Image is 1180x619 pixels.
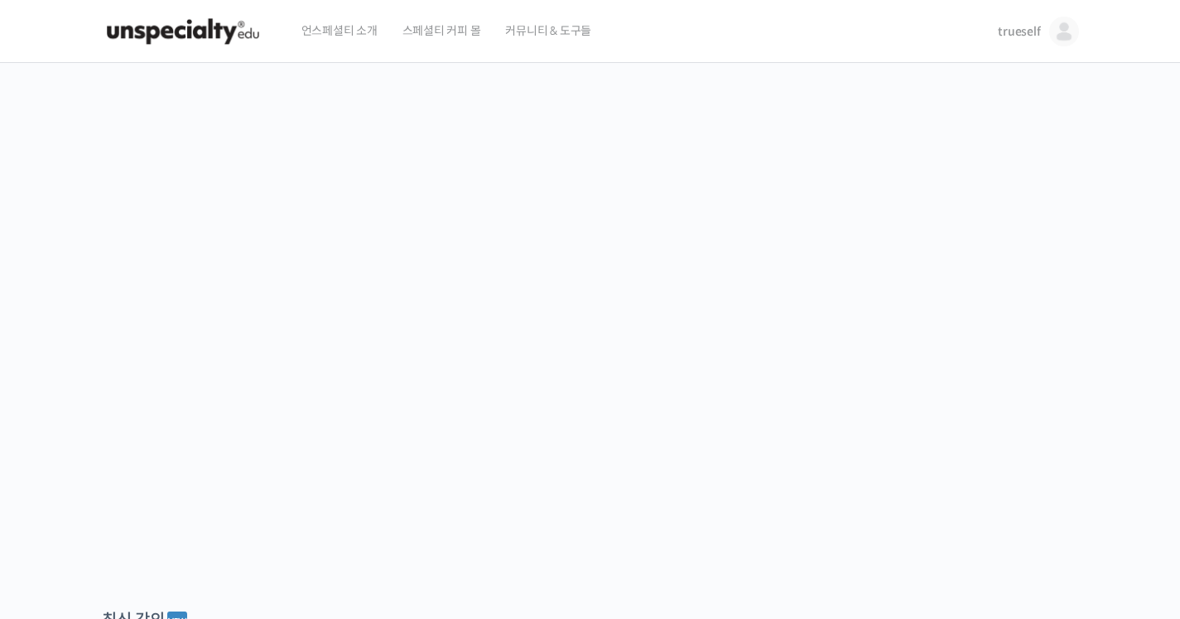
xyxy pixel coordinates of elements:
p: 시간과 장소에 구애받지 않고, 검증된 커리큘럼으로 [17,345,1164,368]
span: trueself [998,24,1040,39]
p: [PERSON_NAME]을 다하는 당신을 위해, 최고와 함께 만든 커피 클래스 [17,254,1164,337]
